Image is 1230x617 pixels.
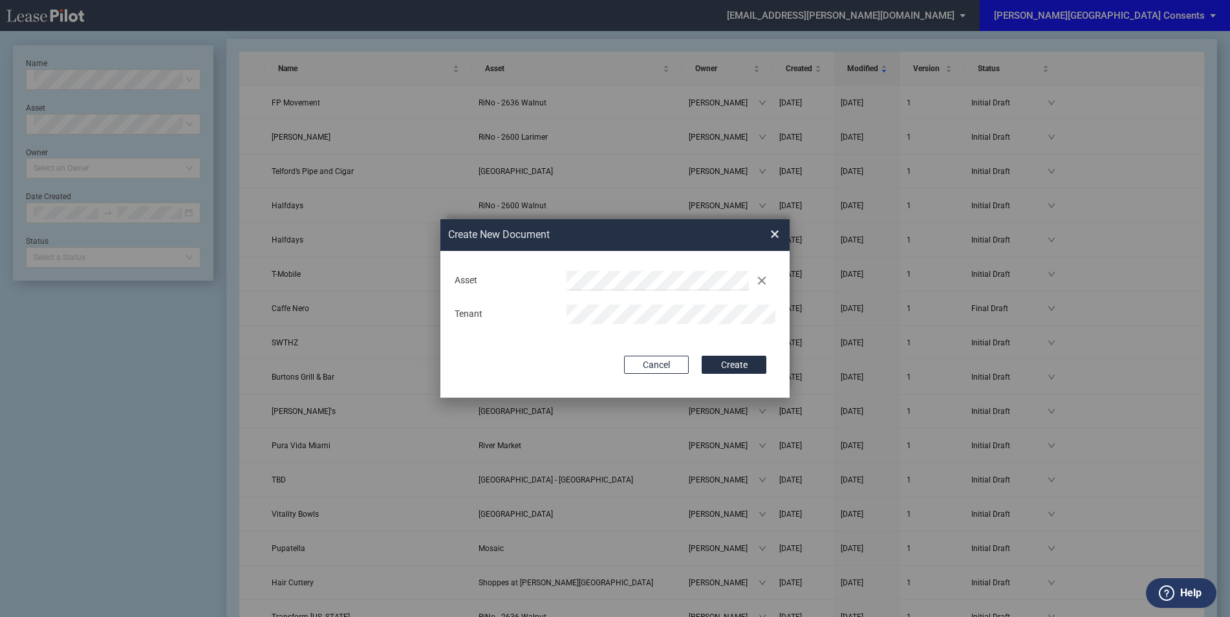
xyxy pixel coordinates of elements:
div: Asset [447,274,559,287]
span: × [770,224,779,245]
h2: Create New Document [448,228,724,242]
button: Cancel [624,356,689,374]
div: Tenant [447,308,559,321]
label: Help [1180,585,1202,601]
md-dialog: Create New ... [440,219,790,398]
button: Create [702,356,766,374]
